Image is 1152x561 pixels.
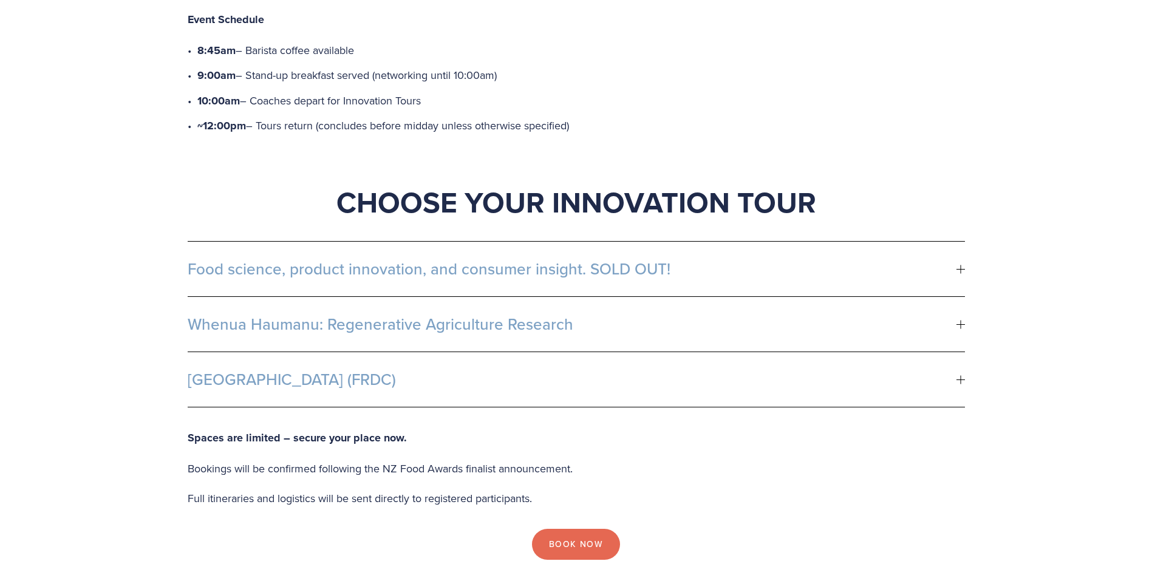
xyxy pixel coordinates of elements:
span: Food science, product innovation, and consumer insight. SOLD OUT! [188,260,956,278]
p: – Barista coffee available [197,41,965,61]
p: Bookings will be confirmed following the NZ Food Awards finalist announcement. [188,459,965,478]
strong: Event Schedule [188,12,264,27]
p: – Tours return (concludes before midday unless otherwise specified) [197,116,965,136]
strong: Spaces are limited – secure your place now. [188,430,407,446]
strong: 8:45am [197,42,236,58]
a: Book Now [532,529,620,560]
p: – Coaches depart for Innovation Tours [197,91,965,111]
span: [GEOGRAPHIC_DATA] (FRDC) [188,370,956,389]
strong: ~12:00pm [197,118,246,134]
button: Food science, product innovation, and consumer insight. SOLD OUT! [188,242,965,296]
span: Whenua Haumanu: Regenerative Agriculture Research [188,315,956,333]
button: Whenua Haumanu: Regenerative Agriculture Research [188,297,965,352]
p: Full itineraries and logistics will be sent directly to registered participants. [188,489,965,508]
h1: Choose Your Innovation Tour [188,184,965,220]
button: [GEOGRAPHIC_DATA] (FRDC) [188,352,965,407]
p: – Stand-up breakfast served (networking until 10:00am) [197,66,965,86]
strong: 10:00am [197,93,240,109]
strong: 9:00am [197,67,236,83]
